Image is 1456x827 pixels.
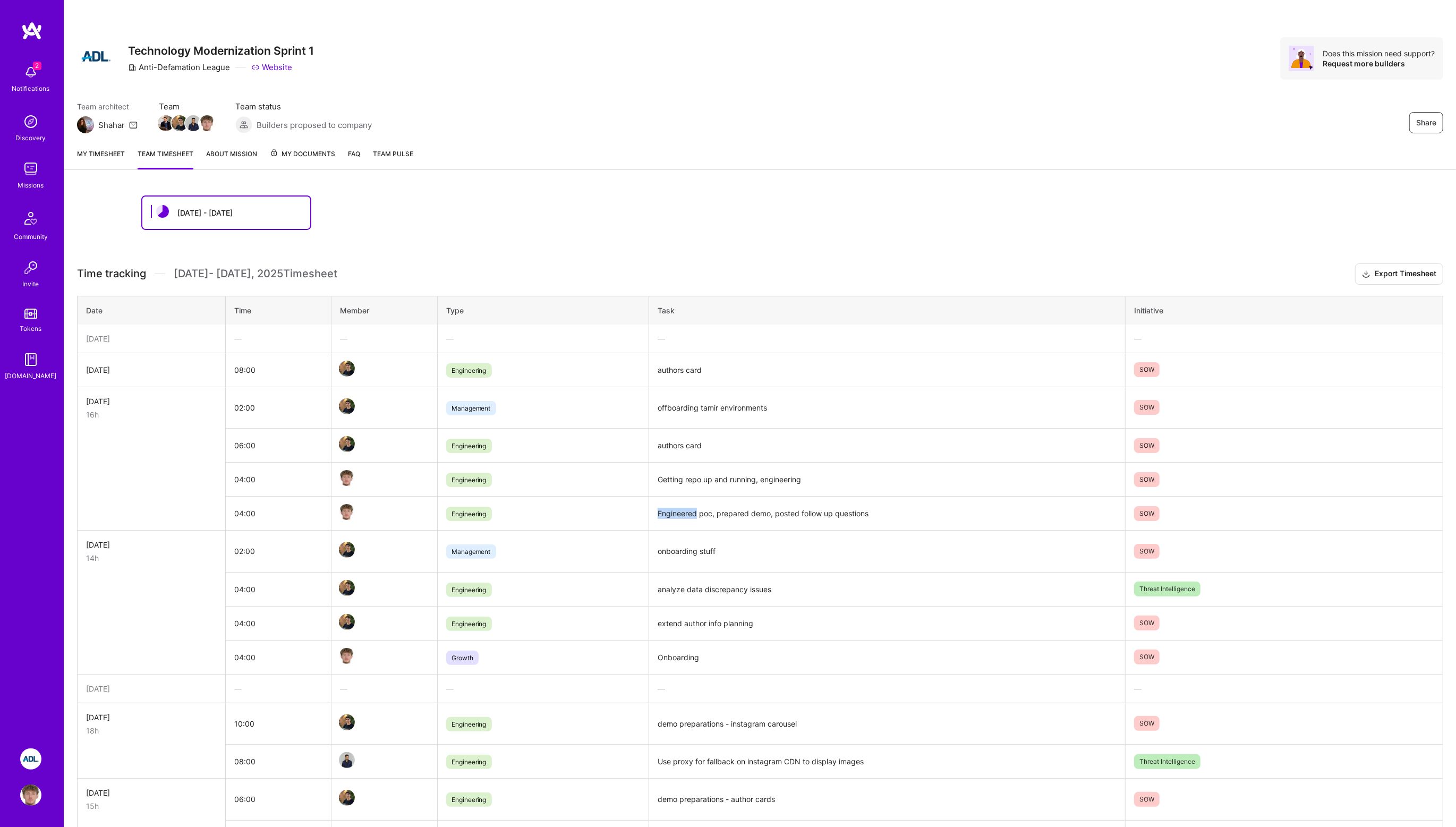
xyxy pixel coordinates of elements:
[16,132,46,143] div: Discovery
[86,552,217,564] div: 14h
[20,349,41,370] img: guide book
[173,114,186,132] a: Team Member Avatar
[1355,263,1443,285] button: Export Timesheet
[446,792,492,807] span: Engineering
[1134,362,1160,377] span: SOW
[649,703,1126,745] td: demo preparations - instagram carousel
[270,148,335,160] span: My Documents
[446,583,492,597] span: Engineering
[86,539,217,550] div: [DATE]
[340,469,354,487] a: Team Member Avatar
[339,714,355,730] img: Team Member Avatar
[20,323,42,334] div: Tokens
[373,148,413,169] a: Team Pulse
[649,353,1126,387] td: authors card
[234,683,322,694] div: —
[177,207,233,218] div: [DATE] - [DATE]
[446,439,492,453] span: Engineering
[226,745,331,779] td: 08:00
[649,606,1126,640] td: extend author info planning
[174,267,337,280] span: [DATE] - [DATE] , 2025 Timesheet
[446,617,492,631] span: Engineering
[226,531,331,573] td: 02:00
[77,37,115,75] img: Company Logo
[340,397,354,415] a: Team Member Avatar
[446,401,496,415] span: Management
[1362,269,1370,280] i: icon Download
[649,531,1126,573] td: onboarding stuff
[339,752,355,768] img: Team Member Avatar
[1416,117,1436,128] span: Share
[14,231,48,242] div: Community
[446,717,492,731] span: Engineering
[86,683,217,694] div: [DATE]
[1134,506,1160,521] span: SOW
[20,62,41,83] img: bell
[98,120,125,131] div: Shahar
[5,370,57,381] div: [DOMAIN_NAME]
[340,435,354,453] a: Team Member Avatar
[340,503,354,521] a: Team Member Avatar
[340,613,354,631] a: Team Member Avatar
[77,101,138,112] span: Team architect
[340,647,354,665] a: Team Member Avatar
[339,790,355,806] img: Team Member Avatar
[86,333,217,344] div: [DATE]
[446,755,492,769] span: Engineering
[340,789,354,807] a: Team Member Avatar
[129,121,138,129] i: icon Mail
[340,683,428,694] div: —
[20,257,41,278] img: Invite
[226,353,331,387] td: 08:00
[446,333,641,344] div: —
[158,115,174,131] img: Team Member Avatar
[339,504,355,520] img: Team Member Avatar
[234,333,322,344] div: —
[226,606,331,640] td: 04:00
[226,387,331,429] td: 02:00
[251,62,292,73] a: Website
[649,779,1126,821] td: demo preparations - author cards
[138,148,193,169] a: Team timesheet
[226,703,331,745] td: 10:00
[226,463,331,497] td: 04:00
[226,296,331,325] th: Time
[1134,754,1200,769] span: Threat Intelligence
[86,787,217,798] div: [DATE]
[77,116,94,133] img: Team Architect
[1126,296,1443,325] th: Initiative
[128,62,230,73] div: Anti-Defamation League
[446,363,492,378] span: Engineering
[1134,650,1160,664] span: SOW
[18,180,44,191] div: Missions
[33,62,41,70] span: 2
[200,114,214,132] a: Team Member Avatar
[331,296,437,325] th: Member
[658,333,1117,344] div: —
[649,429,1126,463] td: authors card
[20,158,41,180] img: teamwork
[21,21,42,40] img: logo
[77,267,146,280] span: Time tracking
[12,83,50,94] div: Notifications
[339,398,355,414] img: Team Member Avatar
[18,206,44,231] img: Community
[649,497,1126,531] td: Engineered poc, prepared demo, posted follow up questions
[86,396,217,407] div: [DATE]
[86,800,217,812] div: 15h
[373,150,413,158] span: Team Pulse
[340,333,428,344] div: —
[78,296,226,325] th: Date
[446,544,496,559] span: Management
[77,148,125,169] a: My timesheet
[1289,46,1314,71] img: Avatar
[20,785,41,806] img: User Avatar
[18,748,44,770] a: ADL: Technology Modernization Sprint 1
[1323,48,1435,58] div: Does this mission need support?
[235,116,252,133] img: Builders proposed to company
[1323,58,1435,69] div: Request more builders
[86,725,217,736] div: 18h
[1134,683,1434,694] div: —
[1134,616,1160,630] span: SOW
[86,712,217,723] div: [DATE]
